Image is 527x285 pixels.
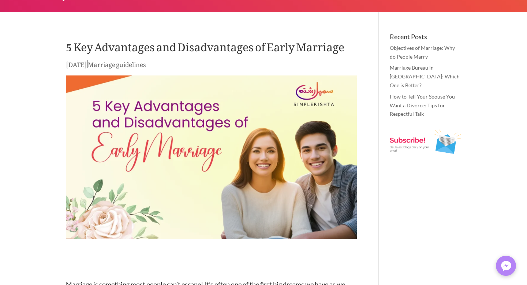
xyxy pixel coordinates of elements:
img: Messenger [499,259,513,273]
span: [DATE] [66,55,87,71]
h1: 5 Key Advantages and Disadvantages of Early Marriage [66,33,357,59]
a: Marriage guidelines [88,55,146,71]
a: Marriage Bureau in [GEOGRAPHIC_DATA]: Which One is Better? [390,64,460,88]
a: How to Tell Your Spouse You Want a Divorce: Tips for Respectful Talk [390,93,455,117]
a: Objectives of Marriage: Why do People Marry [390,45,455,60]
p: | [66,59,357,73]
h4: Recent Posts [390,33,461,44]
img: Advantages of Early Marriage [66,75,357,239]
